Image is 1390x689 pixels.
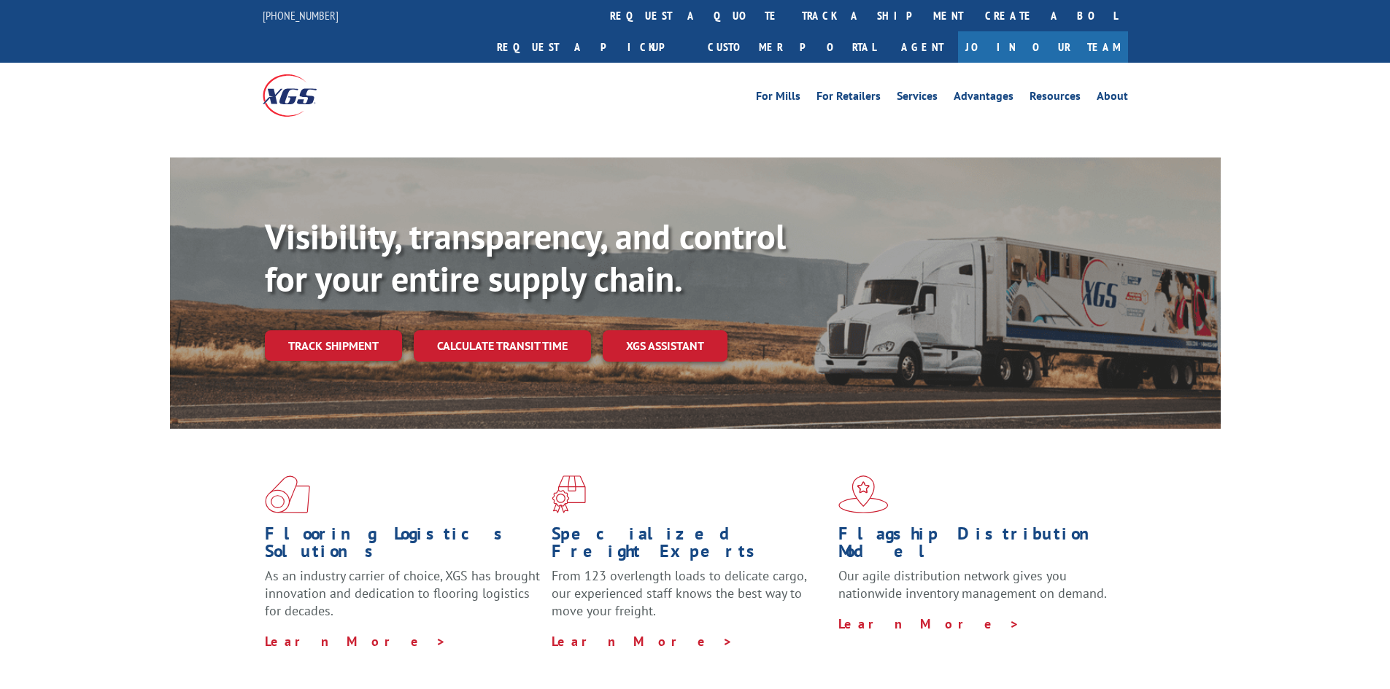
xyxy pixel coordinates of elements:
h1: Specialized Freight Experts [552,525,827,567]
h1: Flooring Logistics Solutions [265,525,541,567]
a: [PHONE_NUMBER] [263,8,339,23]
a: Track shipment [265,330,402,361]
img: xgs-icon-focused-on-flooring-red [552,475,586,513]
a: Request a pickup [486,31,697,63]
a: Agent [887,31,958,63]
img: xgs-icon-flagship-distribution-model-red [838,475,889,513]
img: xgs-icon-total-supply-chain-intelligence-red [265,475,310,513]
a: XGS ASSISTANT [603,330,727,362]
b: Visibility, transparency, and control for your entire supply chain. [265,214,786,301]
p: From 123 overlength loads to delicate cargo, our experienced staff knows the best way to move you... [552,567,827,632]
span: Our agile distribution network gives you nationwide inventory management on demand. [838,567,1107,602]
a: About [1097,90,1128,106]
a: Learn More > [838,615,1020,632]
a: Advantages [954,90,1013,106]
a: Customer Portal [697,31,887,63]
a: Learn More > [265,633,447,650]
a: Learn More > [552,633,733,650]
a: Calculate transit time [414,330,591,362]
a: Resources [1030,90,1081,106]
h1: Flagship Distribution Model [838,525,1114,567]
a: Services [897,90,938,106]
a: For Mills [756,90,800,106]
span: As an industry carrier of choice, XGS has brought innovation and dedication to flooring logistics... [265,567,540,619]
a: For Retailers [816,90,881,106]
a: Join Our Team [958,31,1128,63]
